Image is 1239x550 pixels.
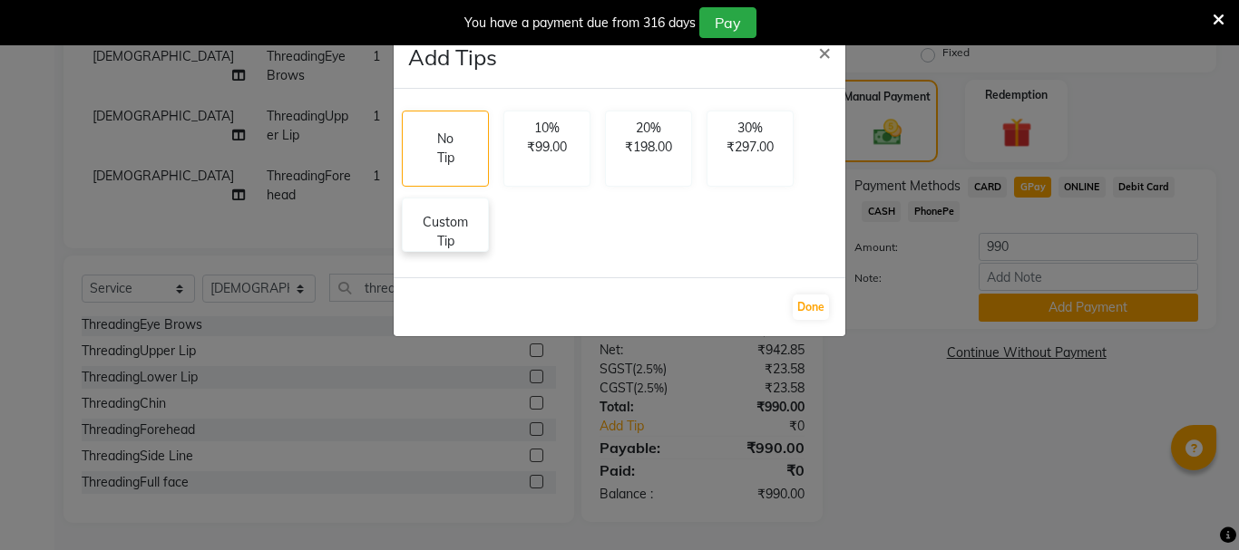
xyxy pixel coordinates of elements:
p: 30% [718,119,782,138]
p: Custom Tip [414,213,477,251]
button: Pay [699,7,756,38]
p: 10% [515,119,579,138]
h4: Add Tips [408,41,497,73]
div: You have a payment due from 316 days [464,14,696,33]
span: × [818,38,831,65]
button: Done [793,294,829,320]
p: ₹198.00 [617,138,680,157]
button: Close [804,26,845,77]
p: ₹297.00 [718,138,782,157]
p: 20% [617,119,680,138]
p: No Tip [432,130,459,168]
p: ₹99.00 [515,138,579,157]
